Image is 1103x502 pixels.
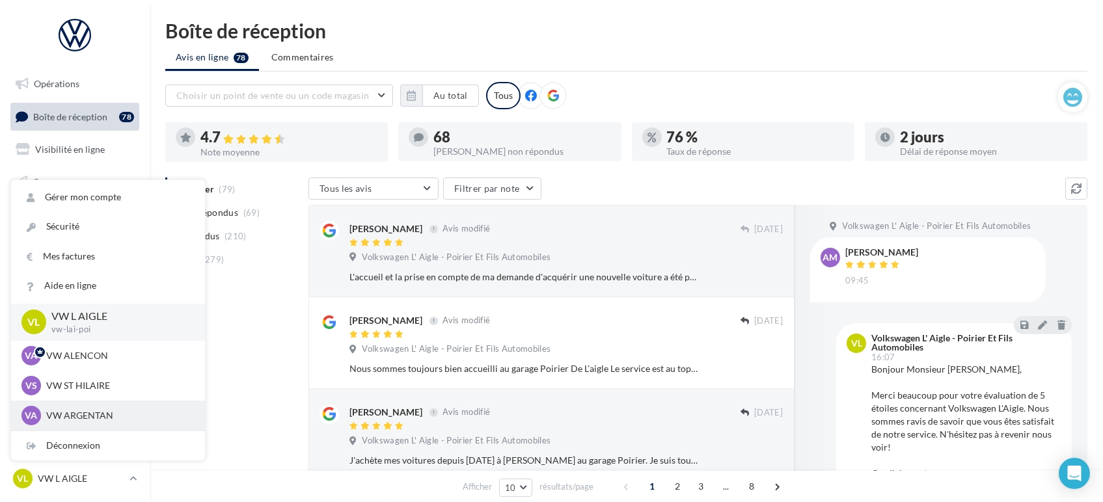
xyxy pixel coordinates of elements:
span: 09:45 [845,275,869,287]
div: Tous [486,82,521,109]
div: Délai de réponse moyen [900,147,1077,156]
button: 10 [499,479,532,497]
span: Opérations [34,78,79,89]
a: Aide en ligne [11,271,205,300]
div: Taux de réponse [667,147,844,156]
div: 4.7 [200,130,377,145]
span: [DATE] [754,407,783,419]
div: L'accueil et la prise en compte de ma demande d'acquérir une nouvelle voiture a été particulièrem... [349,271,698,284]
p: VW L AIGLE [38,472,124,485]
p: VW L AIGLE [51,309,184,324]
button: Tous les avis [308,178,439,200]
span: Commentaires [271,51,334,64]
span: 16:07 [871,353,895,362]
span: Avis modifié [443,224,490,234]
span: [DATE] [754,224,783,235]
a: Campagnes DataOnDemand [8,341,142,379]
span: AM [823,251,838,264]
button: Au total [400,85,479,107]
a: Médiathèque [8,233,142,260]
span: 1 [642,476,662,497]
div: Open Intercom Messenger [1059,458,1090,489]
a: Opérations [8,70,142,98]
span: (210) [225,231,247,241]
a: Calendrier [8,265,142,293]
div: Nous sommes toujours bien accueilli au garage Poirier De L’aigle Le service est au top Fidèle dep... [349,362,698,375]
div: [PERSON_NAME] [845,248,918,257]
div: J'achète mes voitures depuis [DATE] à [PERSON_NAME] au garage Poirier. Je suis toujours ravi de f... [349,454,698,467]
a: Visibilité en ligne [8,136,142,163]
span: VS [25,379,37,392]
span: (69) [243,207,260,218]
span: 8 [741,476,762,497]
a: Contacts [8,201,142,228]
span: résultats/page [539,481,593,493]
span: Non répondus [178,206,238,219]
span: VL [18,472,29,485]
span: Tous les avis [320,183,372,194]
p: VW ARGENTAN [46,409,189,422]
p: vw-lai-poi [51,324,184,336]
span: VL [28,315,40,330]
a: Gérer mon compte [11,183,205,212]
a: Boîte de réception78 [8,103,142,131]
a: PLV et print personnalisable [8,298,142,336]
span: Volkswagen L' Aigle - Poirier Et Fils Automobiles [842,220,1031,232]
span: Avis modifié [443,407,490,417]
div: [PERSON_NAME] non répondus [433,147,610,156]
span: Volkswagen L' Aigle - Poirier Et Fils Automobiles [362,343,551,355]
div: [PERSON_NAME] [349,222,422,235]
span: Volkswagen L' Aigle - Poirier Et Fils Automobiles [362,435,551,447]
span: 10 [505,482,516,493]
div: 78 [119,112,134,122]
a: Campagnes [8,168,142,196]
span: ... [716,476,737,497]
div: 76 % [667,130,844,144]
span: Boîte de réception [33,111,107,122]
a: VL VW L AIGLE [10,466,139,491]
p: VW ALENCON [46,349,189,362]
span: (279) [202,254,225,265]
span: Volkswagen L' Aigle - Poirier Et Fils Automobiles [362,252,551,263]
span: Campagnes [33,176,79,187]
div: Déconnexion [11,431,205,460]
div: [PERSON_NAME] [349,406,422,419]
span: VL [851,337,862,350]
div: [PERSON_NAME] [349,314,422,327]
button: Filtrer par note [443,178,541,200]
button: Au total [422,85,479,107]
span: 2 [667,476,688,497]
a: Mes factures [11,242,205,271]
span: VA [25,409,38,422]
span: [DATE] [754,315,783,327]
button: Choisir un point de vente ou un code magasin [165,85,393,107]
span: 3 [690,476,711,497]
span: Visibilité en ligne [35,144,105,155]
span: Avis modifié [443,315,490,326]
a: Sécurité [11,212,205,241]
p: VW ST HILAIRE [46,379,189,392]
div: 68 [433,130,610,144]
span: VA [25,349,38,362]
span: Afficher [463,481,492,493]
div: 2 jours [900,130,1077,144]
div: Boîte de réception [165,21,1087,40]
span: Choisir un point de vente ou un code magasin [176,90,369,101]
div: Note moyenne [200,148,377,157]
div: Volkswagen L' Aigle - Poirier Et Fils Automobiles [871,334,1059,352]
